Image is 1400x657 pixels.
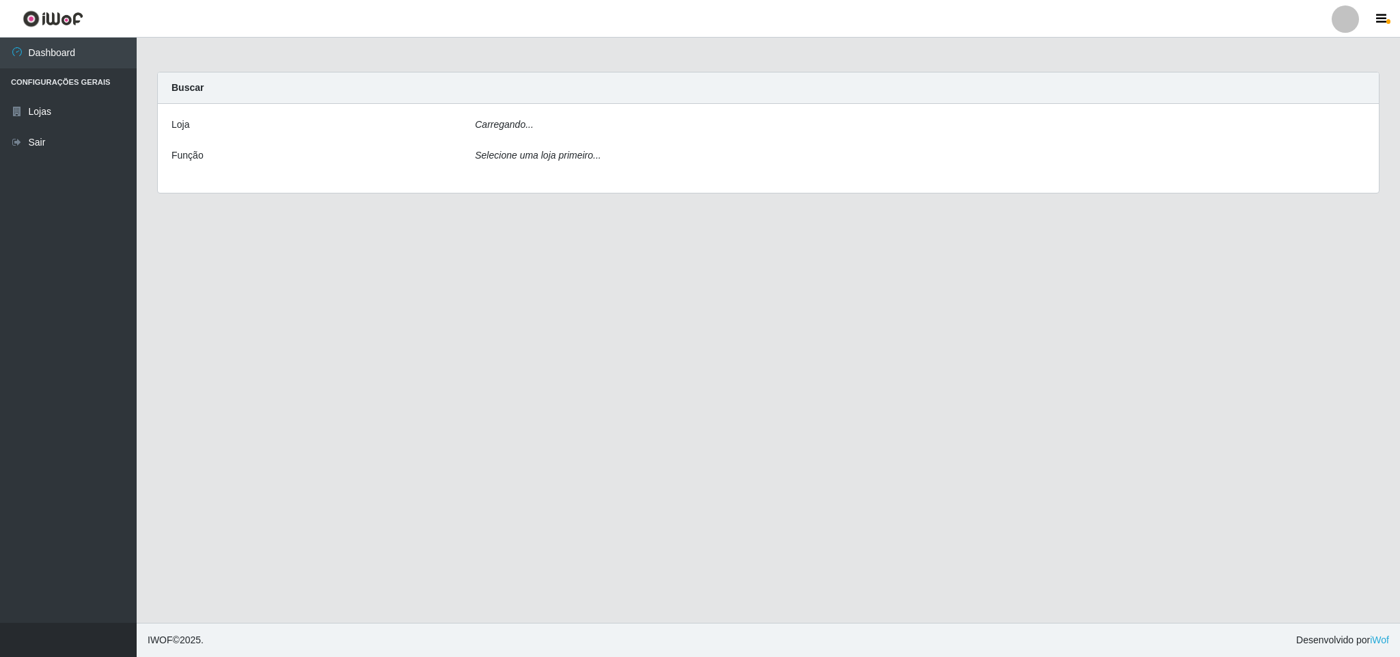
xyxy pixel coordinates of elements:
i: Carregando... [475,119,534,130]
label: Função [171,148,204,163]
i: Selecione uma loja primeiro... [475,150,601,161]
span: IWOF [148,634,173,645]
span: Desenvolvido por [1296,633,1389,647]
span: © 2025 . [148,633,204,647]
strong: Buscar [171,82,204,93]
label: Loja [171,118,189,132]
img: CoreUI Logo [23,10,83,27]
a: iWof [1370,634,1389,645]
